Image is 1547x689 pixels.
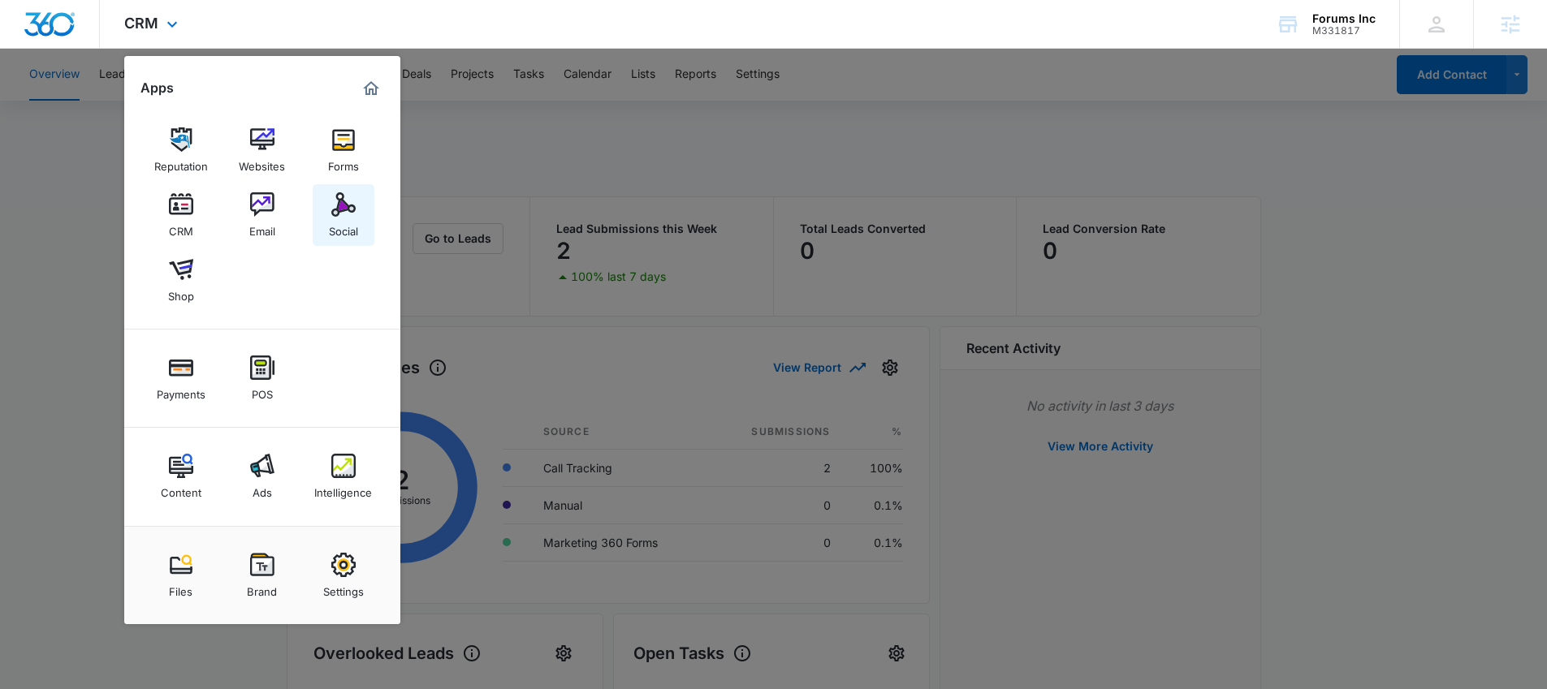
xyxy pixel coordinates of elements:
div: Forms [328,152,359,173]
div: Domain: [DOMAIN_NAME] [42,42,179,55]
div: Files [169,577,192,598]
div: Brand [247,577,277,598]
div: Shop [168,282,194,303]
div: Payments [157,380,205,401]
div: account name [1312,12,1376,25]
span: CRM [124,15,158,32]
h2: Apps [140,80,174,96]
a: CRM [150,184,212,246]
a: Payments [150,347,212,409]
div: Content [161,478,201,499]
a: Settings [313,545,374,606]
a: Marketing 360® Dashboard [358,75,384,101]
div: v 4.0.25 [45,26,80,39]
a: Files [150,545,212,606]
div: Websites [239,152,285,173]
a: Reputation [150,119,212,181]
a: Email [231,184,293,246]
a: Content [150,446,212,507]
div: account id [1312,25,1376,37]
div: Intelligence [314,478,372,499]
a: Brand [231,545,293,606]
a: Intelligence [313,446,374,507]
div: Keywords by Traffic [179,96,274,106]
div: Reputation [154,152,208,173]
div: Settings [323,577,364,598]
a: Social [313,184,374,246]
a: Websites [231,119,293,181]
img: logo_orange.svg [26,26,39,39]
div: Social [329,217,358,238]
img: tab_keywords_by_traffic_grey.svg [162,94,175,107]
img: tab_domain_overview_orange.svg [44,94,57,107]
div: Domain Overview [62,96,145,106]
div: Email [249,217,275,238]
a: Ads [231,446,293,507]
a: Shop [150,249,212,311]
img: website_grey.svg [26,42,39,55]
div: Ads [253,478,272,499]
div: CRM [169,217,193,238]
a: POS [231,347,293,409]
a: Forms [313,119,374,181]
div: POS [252,380,273,401]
